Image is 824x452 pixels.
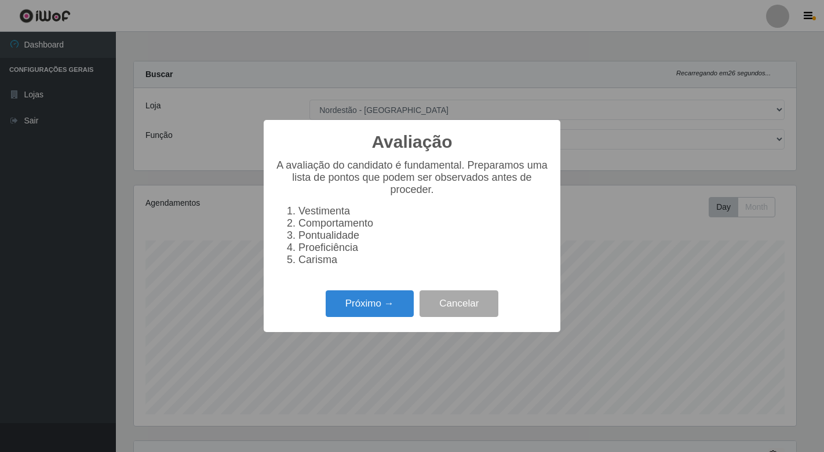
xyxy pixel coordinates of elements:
[298,205,549,217] li: Vestimenta
[372,132,453,152] h2: Avaliação
[275,159,549,196] p: A avaliação do candidato é fundamental. Preparamos uma lista de pontos que podem ser observados a...
[298,217,549,229] li: Comportamento
[298,229,549,242] li: Pontualidade
[326,290,414,318] button: Próximo →
[298,254,549,266] li: Carisma
[298,242,549,254] li: Proeficiência
[420,290,498,318] button: Cancelar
